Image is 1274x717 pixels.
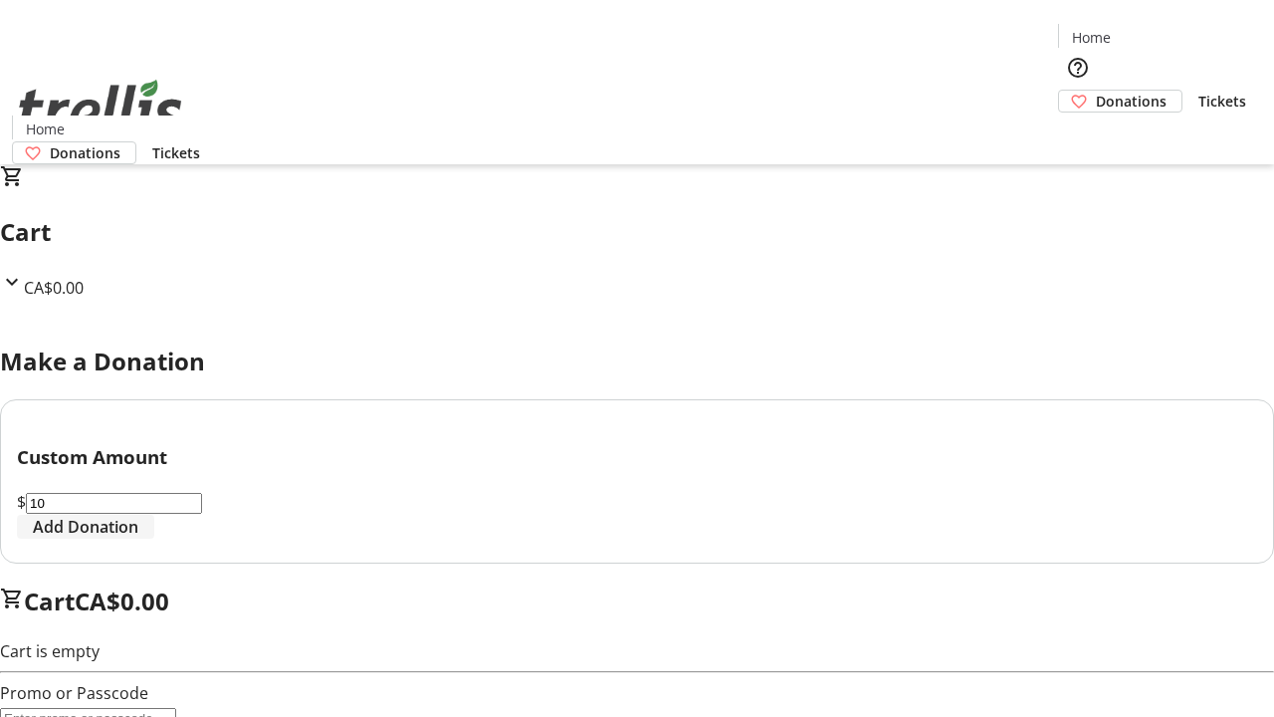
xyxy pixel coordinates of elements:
span: Tickets [152,142,200,163]
span: Add Donation [33,515,138,539]
a: Tickets [1182,91,1262,112]
a: Donations [12,141,136,164]
span: Donations [50,142,120,163]
button: Help [1058,48,1098,88]
span: Home [1072,27,1111,48]
a: Home [13,119,77,139]
button: Cart [1058,113,1098,152]
span: Tickets [1198,91,1246,112]
a: Home [1059,27,1123,48]
input: Donation Amount [26,493,202,514]
span: Donations [1096,91,1167,112]
span: CA$0.00 [75,585,169,617]
a: Tickets [136,142,216,163]
img: Orient E2E Organization xL2k3T5cPu's Logo [12,58,189,157]
span: CA$0.00 [24,277,84,299]
button: Add Donation [17,515,154,539]
span: $ [17,491,26,513]
h3: Custom Amount [17,443,1257,471]
span: Home [26,119,65,139]
a: Donations [1058,90,1182,113]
